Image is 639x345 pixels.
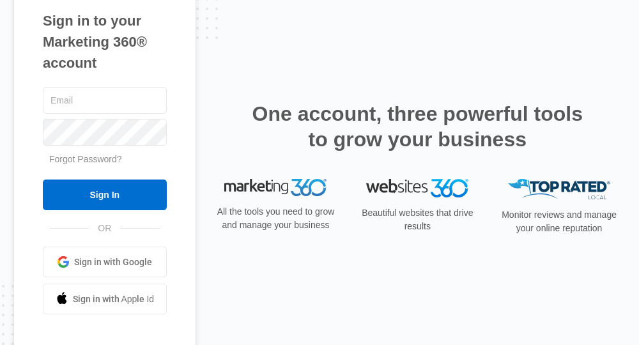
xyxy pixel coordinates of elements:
a: Sign in with Apple Id [43,284,167,314]
p: Monitor reviews and manage your online reputation [493,208,626,235]
h2: One account, three powerful tools to grow your business [248,101,587,152]
p: Beautiful websites that drive results [351,206,484,233]
input: Email [43,87,167,114]
span: OR [89,222,120,235]
a: Forgot Password? [49,154,122,164]
img: Marketing 360 [224,179,327,197]
img: Websites 360 [366,179,468,197]
p: All the tools you need to grow and manage your business [210,205,343,232]
span: Sign in with Google [74,256,152,269]
span: Sign in with Apple Id [73,293,155,306]
input: Sign In [43,180,167,210]
img: Top Rated Local [508,179,610,200]
h1: Sign in to your Marketing 360® account [43,10,167,73]
a: Sign in with Google [43,247,167,277]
